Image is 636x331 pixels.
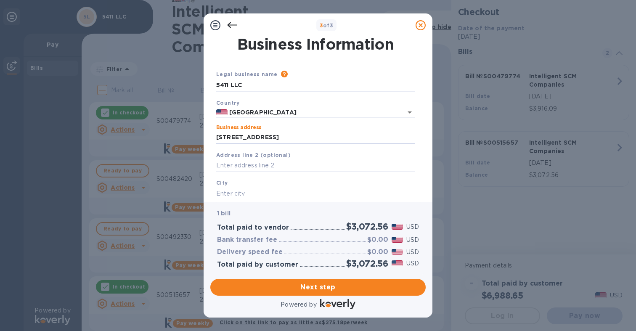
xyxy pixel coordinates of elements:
b: 1 bill [217,210,231,217]
h3: Total paid to vendor [217,224,289,232]
h3: $0.00 [367,236,388,244]
img: USD [392,249,403,255]
input: Enter legal business name [216,79,415,92]
h3: Bank transfer fee [217,236,277,244]
button: Open [404,106,416,118]
input: Enter address [216,131,415,144]
h2: $3,072.56 [346,258,388,269]
b: Address line 2 (optional) [216,152,291,158]
h3: $0.00 [367,248,388,256]
p: USD [406,222,419,231]
img: Logo [320,299,355,309]
p: Powered by [281,300,316,309]
h3: Total paid by customer [217,261,298,269]
input: Select country [228,107,391,118]
b: Legal business name [216,71,278,77]
img: US [216,109,228,115]
p: USD [406,236,419,244]
b: of 3 [320,22,334,29]
h2: $3,072.56 [346,221,388,232]
h3: Delivery speed fee [217,248,283,256]
input: Enter city [216,187,415,200]
p: USD [406,248,419,257]
span: Next step [217,282,419,292]
button: Next step [210,279,426,296]
p: USD [406,259,419,268]
h1: Business Information [215,35,416,53]
span: 3 [320,22,323,29]
b: Country [216,100,240,106]
b: City [216,180,228,186]
img: USD [392,224,403,230]
img: USD [392,237,403,243]
label: Business address [216,125,261,130]
img: USD [392,260,403,266]
input: Enter address line 2 [216,159,415,172]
